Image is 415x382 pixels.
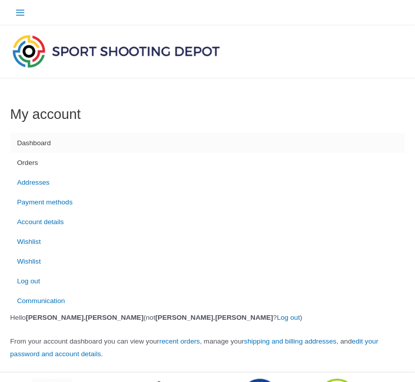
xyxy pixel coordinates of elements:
[10,212,405,232] a: Account details
[10,311,405,324] p: Hello (not ? )
[10,173,405,192] a: Addresses
[10,232,405,251] a: Wishlist
[10,335,405,361] p: From your account dashboard you can view your , manage your , and .
[277,314,300,321] a: Log out
[10,133,405,311] nav: Account pages
[10,272,405,291] a: Log out
[10,32,222,70] img: Sport Shooting Depot
[155,314,273,321] strong: [PERSON_NAME].[PERSON_NAME]
[10,192,405,212] a: Payment methods
[10,133,405,153] a: Dashboard
[10,251,405,271] a: Wishlist
[10,106,405,123] h1: My account
[10,3,30,22] button: Main menu toggle
[244,337,337,345] a: shipping and billing addresses
[160,337,200,345] a: recent orders
[26,314,143,321] strong: [PERSON_NAME].[PERSON_NAME]
[10,291,405,311] a: Communication
[10,153,405,173] a: Orders
[10,337,379,358] a: edit your password and account details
